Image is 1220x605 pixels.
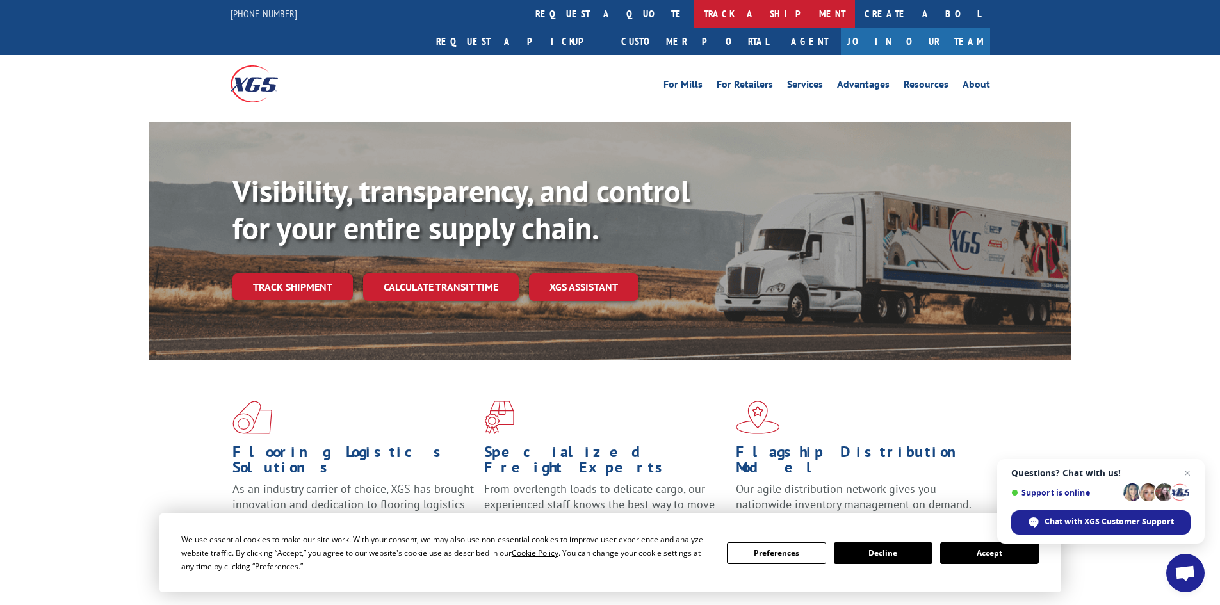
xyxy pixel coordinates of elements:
[232,171,690,248] b: Visibility, transparency, and control for your entire supply chain.
[1180,465,1195,481] span: Close chat
[512,547,558,558] span: Cookie Policy
[1011,468,1191,478] span: Questions? Chat with us!
[231,7,297,20] a: [PHONE_NUMBER]
[736,401,780,434] img: xgs-icon-flagship-distribution-model-red
[1011,488,1119,497] span: Support is online
[232,444,475,481] h1: Flooring Logistics Solutions
[363,273,519,301] a: Calculate transit time
[1166,554,1205,592] div: Open chat
[427,28,612,55] a: Request a pickup
[837,79,890,93] a: Advantages
[787,79,823,93] a: Services
[834,542,932,564] button: Decline
[1011,510,1191,535] div: Chat with XGS Customer Support
[232,273,353,300] a: Track shipment
[232,481,474,527] span: As an industry carrier of choice, XGS has brought innovation and dedication to flooring logistics...
[904,79,948,93] a: Resources
[612,28,778,55] a: Customer Portal
[255,561,298,572] span: Preferences
[484,481,726,538] p: From overlength loads to delicate cargo, our experienced staff knows the best way to move your fr...
[181,533,712,573] div: We use essential cookies to make our site work. With your consent, we may also use non-essential ...
[940,542,1039,564] button: Accept
[529,273,638,301] a: XGS ASSISTANT
[484,444,726,481] h1: Specialized Freight Experts
[717,79,773,93] a: For Retailers
[159,513,1061,592] div: Cookie Consent Prompt
[736,444,978,481] h1: Flagship Distribution Model
[736,481,972,512] span: Our agile distribution network gives you nationwide inventory management on demand.
[727,542,826,564] button: Preferences
[484,401,514,434] img: xgs-icon-focused-on-flooring-red
[1045,516,1174,528] span: Chat with XGS Customer Support
[963,79,990,93] a: About
[778,28,841,55] a: Agent
[232,401,272,434] img: xgs-icon-total-supply-chain-intelligence-red
[663,79,703,93] a: For Mills
[841,28,990,55] a: Join Our Team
